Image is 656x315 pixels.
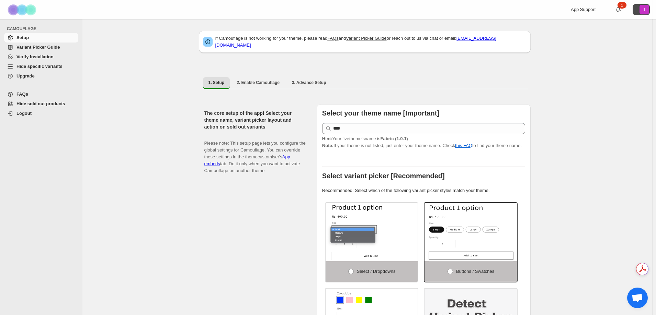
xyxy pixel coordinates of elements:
[640,5,649,14] span: Avatar with initials 1
[322,109,439,117] b: Select your theme name [Important]
[322,136,332,141] strong: Hint:
[292,80,326,85] span: 3. Advance Setup
[456,269,494,274] span: Buttons / Swatches
[208,80,225,85] span: 1. Setup
[571,7,596,12] span: App Support
[237,80,280,85] span: 2. Enable Camouflage
[627,288,648,308] div: Open chat
[4,33,78,43] a: Setup
[455,143,472,148] a: this FAQ
[4,109,78,118] a: Logout
[16,64,63,69] span: Hide specific variants
[322,136,408,141] span: Your live theme's name is
[16,92,28,97] span: FAQs
[643,8,645,12] text: 1
[380,136,408,141] strong: Fabric (1.0.1)
[322,143,333,148] strong: Note:
[633,4,650,15] button: Avatar with initials 1
[4,52,78,62] a: Verify Installation
[425,203,517,261] img: Buttons / Swatches
[4,89,78,99] a: FAQs
[16,111,32,116] span: Logout
[5,0,40,19] img: Camouflage
[16,73,35,78] span: Upgrade
[357,269,396,274] span: Select / Dropdowns
[322,172,445,180] b: Select variant picker [Recommended]
[322,187,525,194] p: Recommended: Select which of the following variant picker styles match your theme.
[327,36,339,41] a: FAQs
[7,26,79,32] span: CAMOUFLAGE
[618,2,626,9] div: 1
[615,6,622,13] a: 1
[204,110,306,130] h2: The core setup of the app! Select your theme name, variant picker layout and action on sold out v...
[16,45,60,50] span: Variant Picker Guide
[4,43,78,52] a: Variant Picker Guide
[16,101,65,106] span: Hide sold out products
[204,133,306,174] p: Please note: This setup page lets you configure the global settings for Camouflage. You can overr...
[16,35,29,40] span: Setup
[4,99,78,109] a: Hide sold out products
[322,135,525,149] p: If your theme is not listed, just enter your theme name. Check to find your theme name.
[4,62,78,71] a: Hide specific variants
[326,203,418,261] img: Select / Dropdowns
[215,35,527,49] p: If Camouflage is not working for your theme, please read and or reach out to us via chat or email:
[346,36,386,41] a: Variant Picker Guide
[4,71,78,81] a: Upgrade
[16,54,54,59] span: Verify Installation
